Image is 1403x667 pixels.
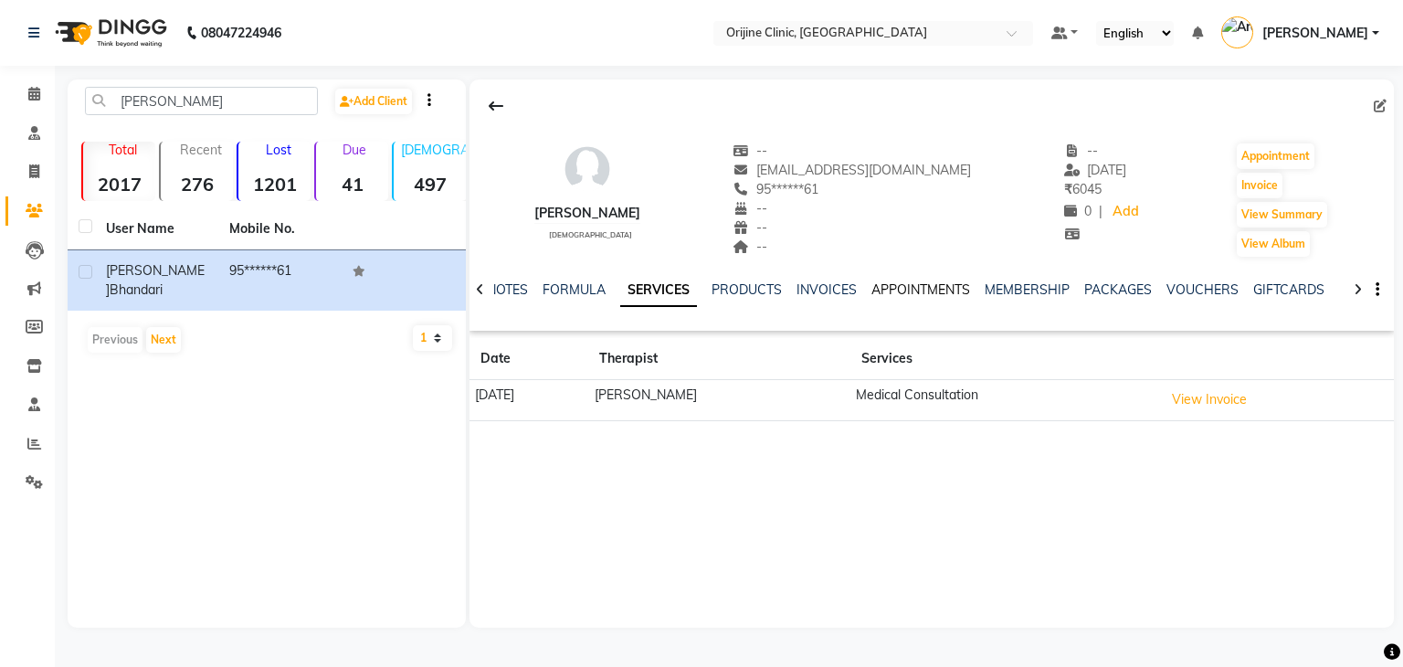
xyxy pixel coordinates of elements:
th: Therapist [588,338,849,380]
a: FORMULA [543,281,606,298]
span: [DEMOGRAPHIC_DATA] [549,230,632,239]
th: User Name [95,208,218,250]
div: [PERSON_NAME] [534,204,640,223]
span: -- [733,200,767,217]
span: -- [733,238,767,255]
p: [DEMOGRAPHIC_DATA] [401,142,466,158]
a: INVOICES [796,281,857,298]
button: Invoice [1237,173,1282,198]
a: GIFTCARDS [1253,281,1324,298]
strong: 2017 [83,173,155,196]
a: APPOINTMENTS [871,281,970,298]
strong: 497 [394,173,466,196]
strong: 41 [316,173,388,196]
td: [DATE] [469,380,589,421]
p: Due [320,142,388,158]
a: PRODUCTS [712,281,782,298]
span: -- [733,219,767,236]
button: Next [146,327,181,353]
td: Medical Consultation [850,380,1158,421]
th: Services [850,338,1158,380]
button: Appointment [1237,143,1314,169]
a: POINTS [1339,281,1386,298]
p: Lost [246,142,311,158]
strong: 1201 [238,173,311,196]
th: Mobile No. [218,208,342,250]
a: VOUCHERS [1166,281,1239,298]
a: SERVICES [620,274,697,307]
img: Archana Gaikwad [1221,16,1253,48]
p: Total [90,142,155,158]
span: 0 [1064,203,1092,219]
button: View Invoice [1164,386,1255,414]
a: MEMBERSHIP [985,281,1070,298]
a: NOTES [487,281,528,298]
a: Add [1110,199,1142,225]
div: Back to Client [477,89,515,123]
span: -- [1064,143,1099,159]
span: ₹ [1064,181,1072,197]
strong: 276 [161,173,233,196]
span: [PERSON_NAME] [1262,24,1368,43]
input: Search by Name/Mobile/Email/Code [85,87,318,115]
span: | [1099,202,1102,221]
img: logo [47,7,172,58]
button: View Summary [1237,202,1327,228]
p: Recent [168,142,233,158]
img: avatar [560,142,615,196]
th: Date [469,338,589,380]
span: [EMAIL_ADDRESS][DOMAIN_NAME] [733,162,971,178]
b: 08047224946 [201,7,281,58]
span: [DATE] [1064,162,1127,178]
a: PACKAGES [1084,281,1152,298]
span: -- [733,143,767,159]
button: View Album [1237,231,1310,257]
td: [PERSON_NAME] [588,380,849,421]
a: Add Client [335,89,412,114]
span: [PERSON_NAME] [106,262,205,298]
span: 6045 [1064,181,1102,197]
span: Bhandari [110,281,163,298]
